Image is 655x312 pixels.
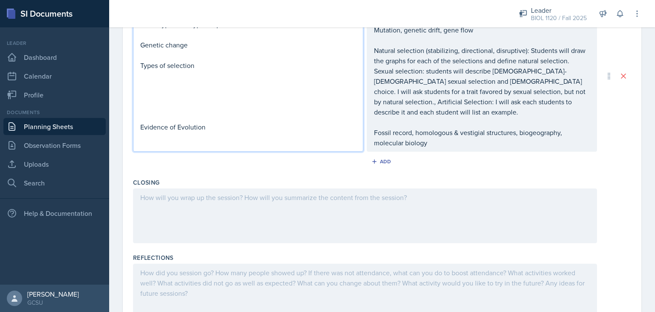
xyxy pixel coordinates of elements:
[3,68,106,85] a: Calendar
[133,253,174,262] label: Reflections
[3,109,106,116] div: Documents
[3,49,106,66] a: Dashboard
[140,40,356,50] p: Genetic change
[133,178,159,187] label: Closing
[3,205,106,222] div: Help & Documentation
[27,298,79,307] div: GCSU
[374,45,590,117] p: Natural selection (stabilizing, directional, disruptive): Students will draw the graphs for each ...
[374,25,590,35] p: Mutation, genetic drift, gene flow
[140,60,356,71] p: Types of selection
[374,127,590,148] p: Fossil record, homologous & vestigial structures, biogeography, molecular biology
[3,156,106,173] a: Uploads
[3,86,106,103] a: Profile
[3,137,106,154] a: Observation Forms
[3,118,106,135] a: Planning Sheets
[3,174,106,191] a: Search
[531,5,587,15] div: Leader
[140,122,356,132] p: Evidence of Evolution
[373,158,391,165] div: Add
[3,39,106,47] div: Leader
[531,14,587,23] div: BIOL 1120 / Fall 2025
[368,155,396,168] button: Add
[27,290,79,298] div: [PERSON_NAME]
